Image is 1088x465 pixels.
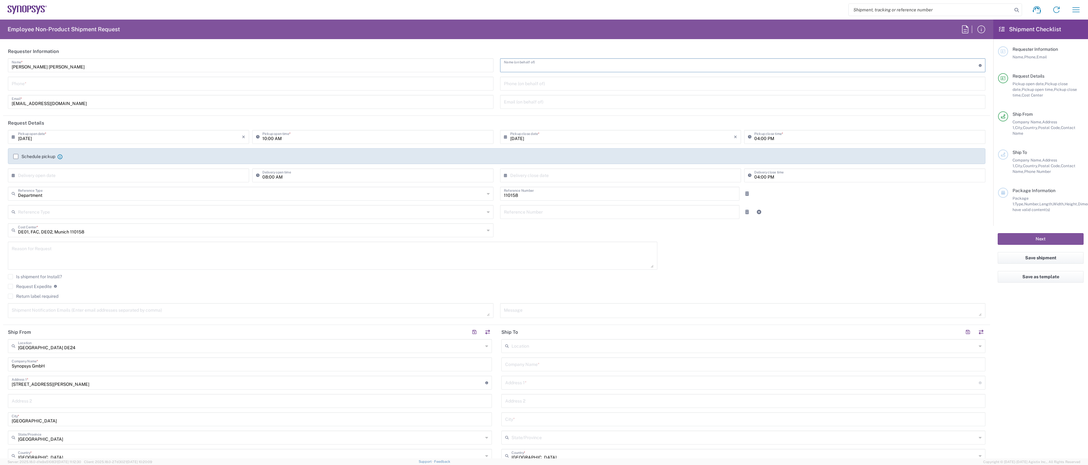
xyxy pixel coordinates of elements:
span: Email [1037,55,1047,59]
span: Name, [1013,55,1024,59]
h2: Requester Information [8,48,59,55]
span: Package 1: [1013,196,1029,206]
button: Save shipment [998,252,1084,264]
h2: Ship To [501,329,518,335]
span: Phone Number [1024,169,1051,174]
span: Pickup open date, [1013,81,1045,86]
span: Postal Code, [1038,163,1061,168]
a: Remove Reference [743,189,751,198]
span: Country, [1023,125,1038,130]
span: [DATE] 11:12:30 [57,460,81,464]
span: Requester Information [1013,47,1058,52]
button: Save as template [998,271,1084,283]
span: Length, [1039,202,1053,206]
label: Return label required [8,294,58,299]
a: Remove Reference [743,208,751,216]
span: Cost Center [1022,93,1043,97]
h2: Request Details [8,120,44,126]
i: × [734,132,737,142]
span: Package Information [1013,188,1055,193]
span: Ship To [1013,150,1027,155]
span: City, [1015,163,1023,168]
input: Shipment, tracking or reference number [849,4,1012,16]
span: Height, [1065,202,1078,206]
label: Is shipment for Install? [8,274,62,279]
span: Copyright © [DATE]-[DATE] Agistix Inc., All Rights Reserved [983,459,1080,465]
span: Ship From [1013,112,1033,117]
a: Support [419,460,434,463]
span: Phone, [1024,55,1037,59]
span: Number, [1024,202,1039,206]
h2: Employee Non-Product Shipment Request [8,26,120,33]
span: Company Name, [1013,158,1042,162]
h2: Shipment Checklist [999,26,1061,33]
button: Next [998,233,1084,245]
a: Feedback [434,460,450,463]
i: × [242,132,245,142]
label: Schedule pickup [13,154,55,159]
span: Request Details [1013,74,1044,79]
span: Country, [1023,163,1038,168]
span: Server: 2025.18.0-d1e9a510831 [8,460,81,464]
span: Pickup open time, [1022,87,1054,92]
h2: Ship From [8,329,31,335]
a: Add Reference [755,208,763,216]
span: [DATE] 10:20:09 [127,460,152,464]
span: Postal Code, [1038,125,1061,130]
span: City, [1015,125,1023,130]
span: Company Name, [1013,120,1042,124]
span: Type, [1015,202,1024,206]
label: Request Expedite [8,284,52,289]
span: Width, [1053,202,1065,206]
span: Client: 2025.18.0-27d3021 [84,460,152,464]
